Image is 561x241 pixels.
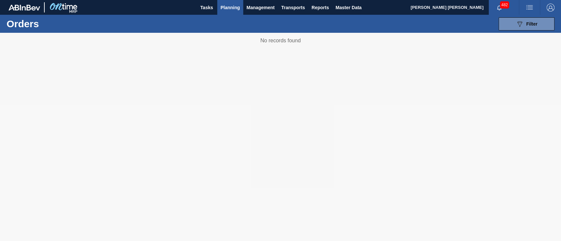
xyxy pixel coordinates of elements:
span: Tasks [199,4,214,11]
h1: Orders [7,20,103,28]
img: TNhmsLtSVTkK8tSr43FrP2fwEKptu5GPRR3wAAAABJRU5ErkJggg== [9,5,40,10]
span: Filter [526,21,537,27]
span: Transports [281,4,305,11]
span: Reports [312,4,329,11]
img: userActions [526,4,533,11]
span: Master Data [336,4,362,11]
span: 482 [500,1,509,9]
button: Filter [499,17,554,30]
img: Logout [547,4,554,11]
button: Notifications [489,3,510,12]
span: Management [246,4,275,11]
span: Planning [221,4,240,11]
